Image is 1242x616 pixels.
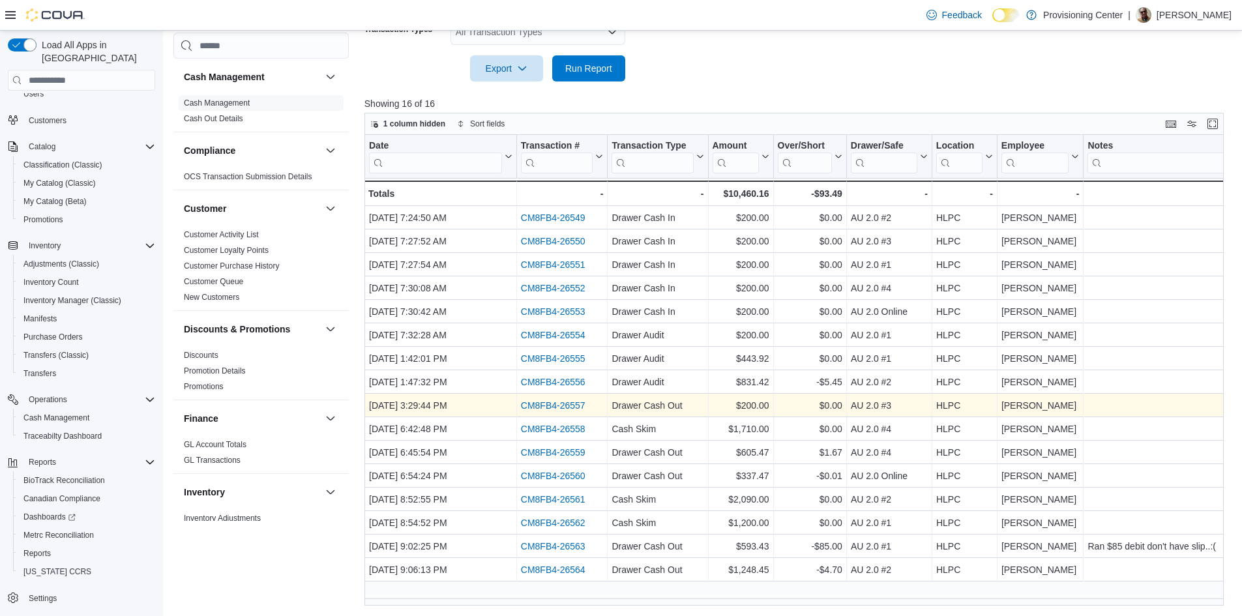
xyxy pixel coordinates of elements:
span: Inventory [29,241,61,251]
div: $0.00 [777,210,842,226]
button: Inventory [23,238,66,254]
div: - [521,186,604,201]
span: BioTrack Reconciliation [18,473,155,488]
span: Operations [29,394,67,405]
div: HLPC [936,280,993,296]
button: Reports [23,454,61,470]
div: [DATE] 7:32:28 AM [369,327,512,343]
span: Reports [29,457,56,467]
div: AU 2.0 #4 [851,421,928,437]
img: Cova [26,8,85,22]
a: Cash Out Details [184,114,243,123]
div: Drawer Cash Out [612,398,703,413]
a: CM8FB4-26561 [521,494,585,505]
a: Inventory Count [18,274,84,290]
a: CM8FB4-26563 [521,541,585,551]
div: $0.00 [777,257,842,272]
button: Promotions [13,211,160,229]
div: [PERSON_NAME] [1001,210,1080,226]
a: Customer Queue [184,277,243,286]
span: Adjustments (Classic) [23,259,99,269]
span: Classification (Classic) [23,160,102,170]
div: [PERSON_NAME] [1001,257,1080,272]
div: $200.00 [712,210,769,226]
span: Inventory Count [18,274,155,290]
span: Transfers (Classic) [23,350,89,360]
button: Export [470,55,543,81]
a: Customer Purchase History [184,261,280,271]
div: $200.00 [712,304,769,319]
button: Customer [184,202,320,215]
button: My Catalog (Beta) [13,192,160,211]
div: [PERSON_NAME] [1001,351,1080,366]
a: CM8FB4-26553 [521,306,585,317]
div: [PERSON_NAME] [1001,327,1080,343]
button: Date [369,140,512,173]
span: Inventory Manager (Classic) [18,293,155,308]
span: Customers [23,112,155,128]
a: Dashboards [18,509,81,525]
button: Finance [323,411,338,426]
span: Cash Management [18,410,155,426]
a: Cash Management [184,98,250,108]
button: Transaction Type [612,140,703,173]
span: Discounts [184,350,218,360]
div: $1,710.00 [712,421,769,437]
a: Customers [23,113,72,128]
div: [PERSON_NAME] [1001,421,1080,437]
div: Over/Short [777,140,831,153]
span: GL Account Totals [184,439,246,450]
div: $200.00 [712,280,769,296]
a: CM8FB4-26560 [521,471,585,481]
div: Drawer Cash In [612,210,703,226]
a: Cash Management [18,410,95,426]
span: Reports [18,546,155,561]
p: | [1128,7,1131,23]
a: CM8FB4-26555 [521,353,585,364]
div: AU 2.0 Online [851,304,928,319]
div: AU 2.0 #3 [851,398,928,413]
button: Drawer/Safe [851,140,928,173]
a: Promotion Details [184,366,246,375]
div: AU 2.0 #3 [851,233,928,249]
div: $0.00 [777,351,842,366]
button: Run Report [552,55,625,81]
a: Promotions [18,212,68,227]
div: [DATE] 1:42:01 PM [369,351,512,366]
button: Transfers (Classic) [13,346,160,364]
a: Transfers [18,366,61,381]
button: Catalog [3,138,160,156]
a: Metrc Reconciliation [18,527,99,543]
button: BioTrack Reconciliation [13,471,160,490]
div: Finance [173,437,349,473]
div: [DATE] 7:27:54 AM [369,257,512,272]
div: Totals [368,186,512,201]
div: [DATE] 6:45:54 PM [369,445,512,460]
a: Transfers (Classic) [18,347,94,363]
div: AU 2.0 #1 [851,257,928,272]
span: Dashboards [18,509,155,525]
span: Metrc Reconciliation [23,530,94,540]
span: Settings [29,593,57,604]
span: 1 column hidden [383,119,445,129]
div: Amount [712,140,758,173]
span: Inventory Manager (Classic) [23,295,121,306]
div: Drawer Audit [612,327,703,343]
div: HLPC [936,304,993,319]
div: Discounts & Promotions [173,347,349,400]
span: Traceabilty Dashboard [18,428,155,444]
div: [PERSON_NAME] [1001,280,1080,296]
button: Catalog [23,139,61,154]
div: Drawer Audit [612,351,703,366]
div: HLPC [936,421,993,437]
button: Settings [3,589,160,608]
span: Run Report [565,62,612,75]
span: Customer Loyalty Points [184,245,269,256]
a: My Catalog (Beta) [18,194,92,209]
h3: Customer [184,202,226,215]
a: CM8FB4-26549 [521,213,585,223]
div: Compliance [173,169,349,190]
button: Transfers [13,364,160,383]
div: - [936,186,993,201]
span: Purchase Orders [23,332,83,342]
